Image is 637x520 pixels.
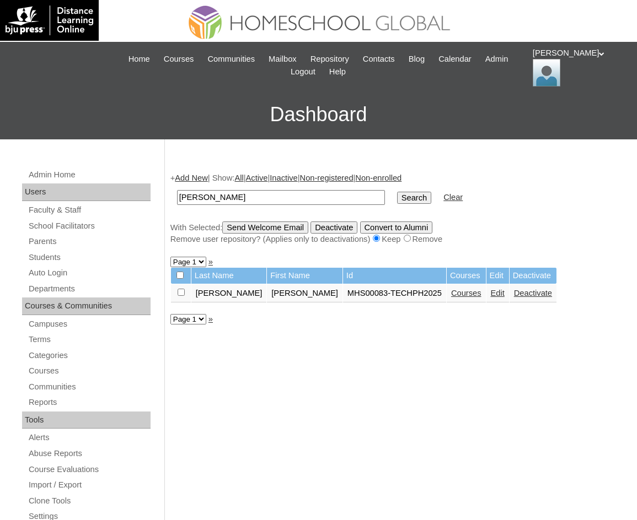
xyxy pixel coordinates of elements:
td: Last Name [191,268,267,284]
span: Communities [208,53,255,66]
td: Id [343,268,446,284]
a: Blog [403,53,430,66]
td: First Name [267,268,342,284]
a: Reports [28,396,151,409]
a: Non-enrolled [355,174,402,182]
td: [PERSON_NAME] [267,284,342,303]
a: Clear [443,193,463,202]
a: » [208,257,213,266]
div: Courses & Communities [22,297,151,315]
span: Blog [409,53,425,66]
img: Ariane Ebuen [533,59,560,86]
a: Parents [28,235,151,248]
td: Courses [447,268,486,284]
a: Home [123,53,156,66]
input: Search [177,190,385,205]
div: [PERSON_NAME] [533,47,626,86]
a: Contacts [357,53,400,66]
a: Students [28,251,151,264]
a: Active [246,174,268,182]
a: Departments [28,282,151,296]
input: Convert to Alumni [360,221,433,234]
a: Non-registered [300,174,354,182]
span: Logout [291,66,315,78]
a: Abuse Reports [28,447,151,461]
a: Communities [28,380,151,394]
a: Course Evaluations [28,463,151,476]
a: Admin [480,53,514,66]
a: Help [324,66,351,78]
a: Calendar [433,53,477,66]
a: Mailbox [263,53,302,66]
a: Categories [28,349,151,362]
div: + | Show: | | | | [170,172,626,245]
input: Deactivate [311,221,357,234]
a: Faculty & Staff [28,203,151,217]
span: Contacts [363,53,395,66]
td: MHS00083-TECHPH2025 [343,284,446,303]
h3: Dashboard [6,90,631,139]
a: Terms [28,333,151,346]
a: Repository [305,53,355,66]
span: Home [129,53,150,66]
a: Communities [202,53,261,66]
a: Inactive [270,174,298,182]
a: School Facilitators [28,219,151,233]
a: Logout [285,66,321,78]
a: Campuses [28,317,151,331]
td: Edit [486,268,509,284]
a: » [208,315,213,323]
div: With Selected: [170,221,626,245]
div: Remove user repository? (Applies only to deactivations) Keep Remove [170,234,626,245]
a: All [234,174,243,182]
a: Auto Login [28,266,151,280]
img: logo-white.png [6,6,93,35]
span: Calendar [438,53,471,66]
a: Add New [175,174,207,182]
span: Admin [485,53,508,66]
div: Users [22,183,151,201]
a: Clone Tools [28,494,151,508]
a: Courses [158,53,200,66]
td: [PERSON_NAME] [191,284,267,303]
a: Courses [28,364,151,378]
td: Deactivate [510,268,556,284]
input: Send Welcome Email [222,221,308,234]
a: Deactivate [514,289,552,297]
span: Courses [164,53,194,66]
a: Alerts [28,431,151,445]
a: Import / Export [28,478,151,492]
input: Search [397,192,431,204]
span: Repository [311,53,349,66]
a: Courses [451,289,481,297]
a: Edit [491,289,505,297]
span: Help [329,66,346,78]
a: Admin Home [28,168,151,182]
span: Mailbox [269,53,297,66]
div: Tools [22,411,151,429]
